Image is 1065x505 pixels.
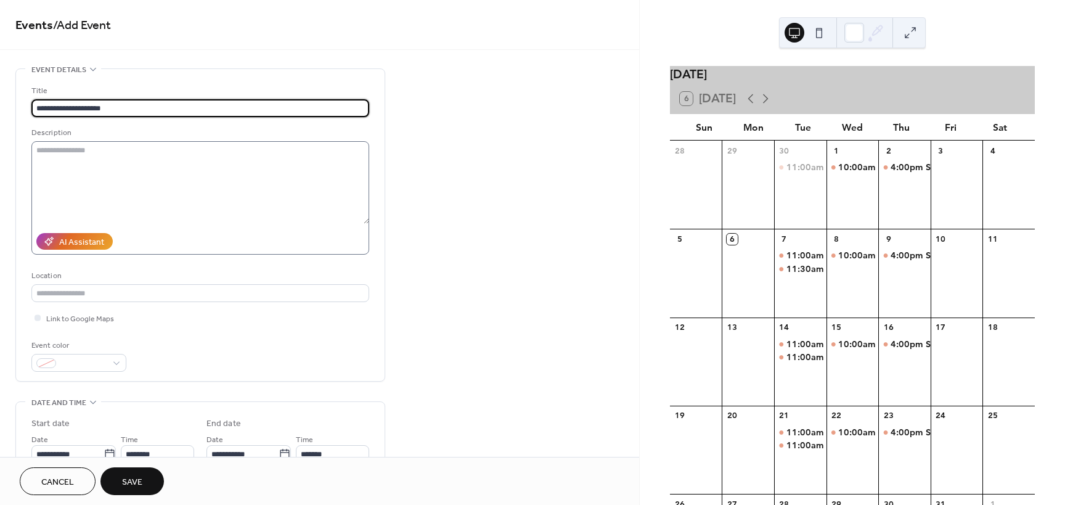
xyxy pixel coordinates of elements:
[987,410,998,421] div: 25
[121,433,138,446] span: Time
[878,338,1010,350] div: Sierra Training Ask Me Anything
[296,433,313,446] span: Time
[935,410,946,421] div: 24
[826,426,960,438] div: BDT - Lender Update and Lunch!
[878,426,1010,438] div: Sierra Training Ask Me Anything
[926,426,1058,438] div: Sierra Training Ask Me Anything
[674,234,685,245] div: 5
[774,439,826,451] div: Sierra Training Ask Me Anything
[826,161,879,173] div: Sierra Training Ask Me Anything
[53,14,111,38] span: / Add Event
[838,426,878,438] span: 10:00am
[31,84,367,97] div: Title
[31,339,124,352] div: Event color
[774,161,826,173] div: Sierra Training Ask Me Anything
[786,249,826,261] span: 11:00am
[31,417,70,430] div: Start date
[828,114,877,141] div: Wed
[826,249,958,261] div: Sierra Training Ask Me Anything
[838,161,878,173] span: 10:00am
[680,114,729,141] div: Sun
[935,322,946,333] div: 17
[774,351,826,363] div: Sierra Training Ask Me Anything
[727,322,738,333] div: 13
[878,249,931,261] div: Sierra Training Ask Me Anything
[31,433,48,446] span: Date
[826,338,879,350] div: Sierra Training Ask Me Anything
[831,145,842,156] div: 1
[778,322,790,333] div: 14
[31,396,86,409] span: Date and time
[727,145,738,156] div: 29
[935,234,946,245] div: 10
[122,476,142,489] span: Save
[774,338,826,350] div: BDT - CRM Best Practices
[878,161,1010,173] div: Sierra Training Ask Me Anything
[727,234,738,245] div: 6
[976,114,1025,141] div: Sat
[987,234,998,245] div: 11
[878,426,931,438] div: Sierra Training Ask Me Anything
[786,161,826,173] span: 11:00am
[878,161,931,173] div: Sierra Training Ask Me Anything
[878,249,1010,261] div: Sierra Training Ask Me Anything
[778,114,828,141] div: Tue
[926,161,1058,173] div: Sierra Training Ask Me Anything
[883,322,894,333] div: 16
[206,417,241,430] div: End date
[778,145,790,156] div: 30
[987,145,998,156] div: 4
[729,114,778,141] div: Mon
[831,234,842,245] div: 8
[100,467,164,495] button: Save
[826,161,958,173] div: Sierra Training Ask Me Anything
[935,145,946,156] div: 3
[778,410,790,421] div: 21
[878,338,931,350] div: Sierra Training Ask Me Anything
[778,234,790,245] div: 7
[31,269,367,282] div: Location
[36,233,113,250] button: AI Assistant
[891,338,926,350] span: 4:00pm
[674,322,685,333] div: 12
[786,426,826,438] span: 11:00am
[891,161,926,173] span: 4:00pm
[883,234,894,245] div: 9
[831,410,842,421] div: 22
[20,467,96,495] button: Cancel
[838,338,878,350] span: 10:00am
[877,114,926,141] div: Thu
[727,410,738,421] div: 20
[826,439,958,451] div: Sierra Training Ask Me Anything
[59,236,104,249] div: AI Assistant
[987,322,998,333] div: 18
[674,145,685,156] div: 28
[891,426,926,438] span: 4:00pm
[786,351,826,363] span: 11:00am
[670,66,1035,84] div: [DATE]
[926,114,976,141] div: Fri
[786,439,826,451] span: 11:00am
[41,476,74,489] span: Cancel
[826,351,958,363] div: Sierra Training Ask Me Anything
[674,410,685,421] div: 19
[883,145,894,156] div: 2
[15,14,53,38] a: Events
[826,426,879,438] div: Sierra Training Ask Me Anything
[826,249,879,261] div: Sierra Training Ask Me Anything
[926,249,1058,261] div: Sierra Training Ask Me Anything
[926,338,1058,350] div: Sierra Training Ask Me Anything
[826,338,932,350] div: BDT - CRM Best Practices
[206,433,223,446] span: Date
[31,64,86,76] span: Event details
[774,249,826,261] div: Sierra Training Ask Me Anything
[46,313,114,326] span: Link to Google Maps
[883,410,894,421] div: 23
[891,249,926,261] span: 4:00pm
[774,263,826,275] div: BDT at Lexington Country Club. Must pre-register for lunch to attend!
[774,426,826,438] div: BDT - Lender Update and Lunch!
[831,322,842,333] div: 15
[786,338,826,350] span: 11:00am
[838,249,878,261] span: 10:00am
